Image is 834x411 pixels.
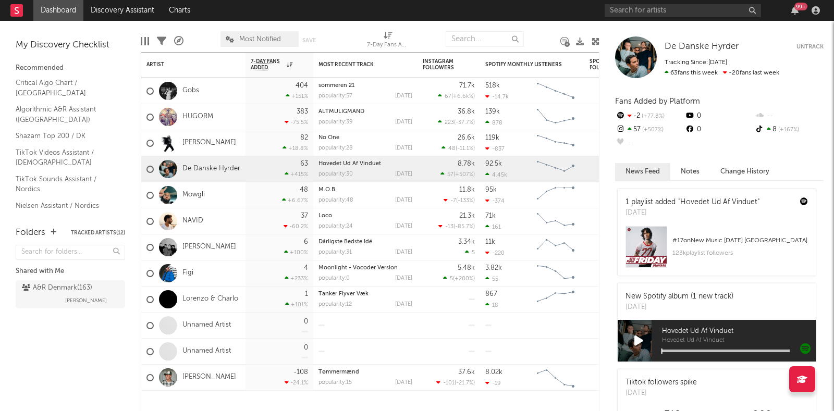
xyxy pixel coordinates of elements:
[395,171,412,177] div: [DATE]
[297,108,308,115] div: 383
[293,369,308,376] div: -108
[662,338,816,344] span: Hovedet Ud Af Vinduet
[446,31,524,47] input: Search...
[318,265,398,271] a: Moonlight - Vocoder Version
[532,182,579,208] svg: Chart title
[16,200,115,211] a: Nielsen Assistant / Nordics
[615,163,670,180] button: News Feed
[318,109,364,115] a: ALTMULIGMAND
[182,139,236,147] a: [PERSON_NAME]
[318,239,372,245] a: Dårligste Bedste Idé
[438,223,475,230] div: ( )
[532,365,579,391] svg: Chart title
[615,136,684,150] div: --
[65,294,107,307] span: [PERSON_NAME]
[16,77,115,98] a: Critical Algo Chart / [GEOGRAPHIC_DATA]
[485,160,502,167] div: 92.5k
[485,186,497,193] div: 95k
[285,301,308,308] div: +101 %
[16,245,125,260] input: Search for folders...
[440,171,475,178] div: ( )
[665,59,727,66] span: Tracking Since: [DATE]
[625,291,733,302] div: New Spotify album (1 new track)
[182,191,205,200] a: Mowgli
[684,109,754,123] div: 0
[318,135,339,141] a: No One
[304,239,308,245] div: 6
[445,120,454,126] span: 223
[182,373,236,382] a: [PERSON_NAME]
[318,265,412,271] div: Moonlight - Vocoder Version
[284,223,308,230] div: -60.2 %
[304,265,308,271] div: 4
[485,239,495,245] div: 11k
[395,276,412,281] div: [DATE]
[318,197,353,203] div: popularity: 48
[285,379,308,386] div: -24.1 %
[456,380,473,386] span: -21.7 %
[485,369,502,376] div: 8.02k
[182,347,231,356] a: Unnamed Artist
[367,26,409,56] div: 7-Day Fans Added (7-Day Fans Added)
[485,93,509,100] div: -14.7k
[457,146,473,152] span: -11.1 %
[485,108,500,115] div: 139k
[455,276,473,282] span: +200 %
[283,145,308,152] div: +18.8 %
[395,197,412,203] div: [DATE]
[485,250,505,256] div: -220
[284,249,308,256] div: +100 %
[640,114,665,119] span: +77.8 %
[182,165,240,173] a: De Danske Hyrder
[16,104,115,125] a: Algorithmic A&R Assistant ([GEOGRAPHIC_DATA])
[458,265,475,271] div: 5.48k
[285,119,308,126] div: -75.5 %
[318,161,381,167] a: Hovedet Ud Af Vinduet
[450,276,453,282] span: 5
[182,321,231,330] a: Unnamed Artist
[625,208,759,218] div: [DATE]
[458,160,475,167] div: 8.78k
[318,171,353,177] div: popularity: 30
[300,186,308,193] div: 48
[678,198,759,206] a: "Hovedet Ud Af Vinduet"
[443,275,475,282] div: ( )
[318,291,369,297] a: Tanker Flyver Væk
[174,26,183,56] div: A&R Pipeline
[16,39,125,52] div: My Discovery Checklist
[754,123,824,136] div: 8
[157,26,166,56] div: Filters
[16,147,115,168] a: TikTok Videos Assistant / [DEMOGRAPHIC_DATA]
[286,93,308,99] div: +151 %
[485,276,498,282] div: 55
[615,109,684,123] div: -2
[684,123,754,136] div: 0
[485,380,501,387] div: -19
[459,186,475,193] div: 11.8k
[532,104,579,130] svg: Chart title
[300,160,308,167] div: 63
[22,282,92,294] div: A&R Denmark ( 163 )
[641,127,664,133] span: +507 %
[395,145,412,151] div: [DATE]
[665,42,739,51] span: De Danske Hyrder
[532,78,579,104] svg: Chart title
[71,230,125,235] button: Tracked Artists(12)
[485,213,496,219] div: 71k
[16,130,115,142] a: Shazam Top 200 / DK
[318,119,353,125] div: popularity: 39
[304,318,308,325] div: 0
[447,172,453,178] span: 57
[318,380,352,385] div: popularity: 15
[485,119,502,126] div: 878
[444,197,475,204] div: ( )
[318,187,412,193] div: M.O.B
[318,239,412,245] div: Dårligste Bedste Idé
[302,38,316,43] button: Save
[665,42,739,52] a: De Danske Hyrder
[485,265,502,271] div: 3.82k
[141,26,149,56] div: Edit Columns
[16,62,125,74] div: Recommended
[532,208,579,234] svg: Chart title
[438,119,475,126] div: ( )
